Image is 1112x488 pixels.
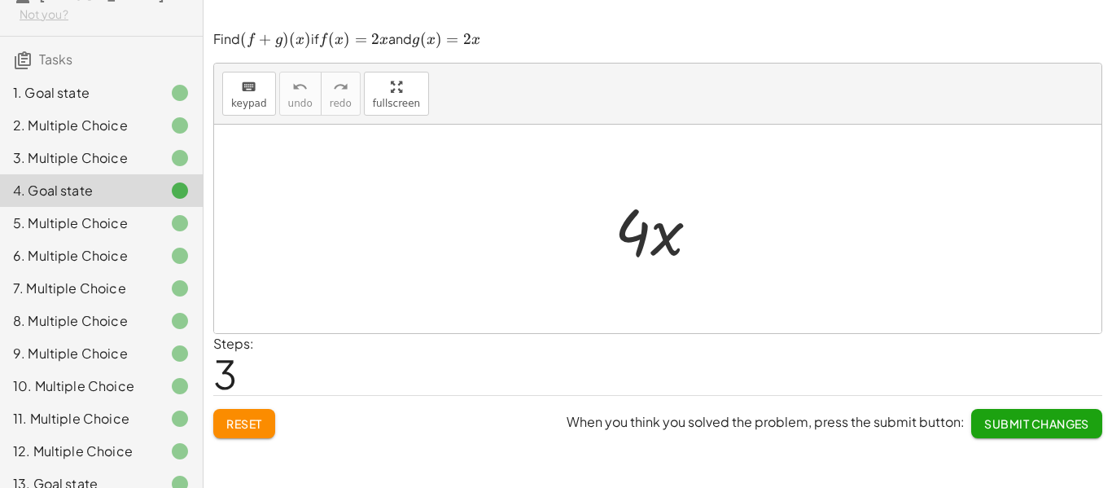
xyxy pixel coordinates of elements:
[279,72,322,116] button: undoundo
[13,279,144,298] div: 7. Multiple Choice
[170,376,190,396] i: Task finished.
[355,30,367,48] span: =
[379,33,388,47] span: x
[231,98,267,109] span: keypad
[321,72,361,116] button: redoredo
[304,30,311,48] span: )
[471,33,480,47] span: x
[292,77,308,97] i: undo
[213,30,1102,50] p: Find if and
[427,33,436,47] span: x
[170,279,190,298] i: Task finished.
[222,72,276,116] button: keyboardkeypad
[971,409,1102,438] button: Submit Changes
[13,344,144,363] div: 9. Multiple Choice
[240,30,247,48] span: (
[170,246,190,266] i: Task finished.
[213,349,237,398] span: 3
[344,30,350,48] span: )
[13,409,144,429] div: 11. Multiple Choice
[333,77,348,97] i: redo
[170,148,190,168] i: Task finished.
[13,148,144,168] div: 3. Multiple Choice
[39,51,72,68] span: Tasks
[170,344,190,363] i: Task finished.
[275,33,282,47] span: g
[213,335,254,352] label: Steps:
[170,83,190,103] i: Task finished.
[319,33,326,47] span: f
[13,181,144,200] div: 4. Goal state
[170,181,190,200] i: Task finished.
[259,30,271,48] span: +
[328,30,335,48] span: (
[170,311,190,331] i: Task finished.
[364,72,429,116] button: fullscreen
[567,413,965,430] span: When you think you solved the problem, press the submit button:
[289,30,296,48] span: (
[13,442,144,461] div: 12. Multiple Choice
[13,213,144,233] div: 5. Multiple Choice
[13,83,144,103] div: 1. Goal state
[446,30,458,48] span: =
[13,116,144,135] div: 2. Multiple Choice
[330,98,352,109] span: redo
[241,77,256,97] i: keyboard
[247,33,254,47] span: f
[282,30,289,48] span: )
[288,98,313,109] span: undo
[371,30,379,48] span: 2
[13,246,144,266] div: 6. Multiple Choice
[412,33,419,47] span: g
[170,409,190,429] i: Task finished.
[13,311,144,331] div: 8. Multiple Choice
[226,416,262,431] span: Reset
[420,30,427,48] span: (
[463,30,471,48] span: 2
[20,7,190,23] div: Not you?
[170,116,190,135] i: Task finished.
[984,416,1089,431] span: Submit Changes
[373,98,420,109] span: fullscreen
[296,33,304,47] span: x
[13,376,144,396] div: 10. Multiple Choice
[335,33,344,47] span: x
[436,30,442,48] span: )
[213,409,275,438] button: Reset
[170,442,190,461] i: Task finished.
[170,213,190,233] i: Task finished.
